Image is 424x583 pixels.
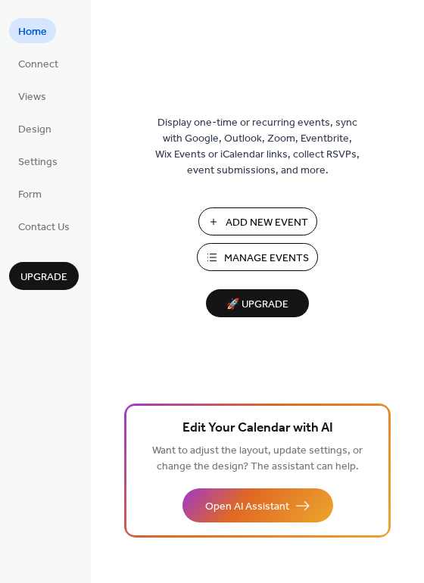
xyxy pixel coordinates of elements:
[18,220,70,235] span: Contact Us
[182,418,333,439] span: Edit Your Calendar with AI
[20,270,67,285] span: Upgrade
[18,122,51,138] span: Design
[9,83,55,108] a: Views
[205,499,289,515] span: Open AI Assistant
[9,18,56,43] a: Home
[9,51,67,76] a: Connect
[9,116,61,141] a: Design
[215,295,300,315] span: 🚀 Upgrade
[18,89,46,105] span: Views
[152,441,363,477] span: Want to adjust the layout, update settings, or change the design? The assistant can help.
[198,207,317,235] button: Add New Event
[18,24,47,40] span: Home
[197,243,318,271] button: Manage Events
[18,187,42,203] span: Form
[182,488,333,522] button: Open AI Assistant
[18,57,58,73] span: Connect
[9,262,79,290] button: Upgrade
[224,251,309,267] span: Manage Events
[9,181,51,206] a: Form
[226,215,308,231] span: Add New Event
[9,214,79,238] a: Contact Us
[206,289,309,317] button: 🚀 Upgrade
[155,115,360,179] span: Display one-time or recurring events, sync with Google, Outlook, Zoom, Eventbrite, Wix Events or ...
[9,148,67,173] a: Settings
[18,154,58,170] span: Settings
